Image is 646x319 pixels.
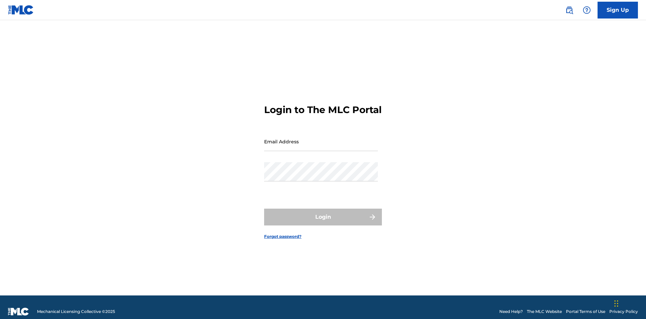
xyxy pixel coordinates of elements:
img: help [583,6,591,14]
span: Mechanical Licensing Collective © 2025 [37,309,115,315]
a: Sign Up [598,2,638,19]
a: Privacy Policy [609,309,638,315]
div: Help [580,3,594,17]
a: The MLC Website [527,309,562,315]
img: MLC Logo [8,5,34,15]
img: search [565,6,573,14]
a: Forgot password? [264,234,301,240]
h3: Login to The MLC Portal [264,104,382,116]
a: Portal Terms of Use [566,309,605,315]
a: Public Search [563,3,576,17]
div: Drag [614,293,618,314]
img: logo [8,308,29,316]
iframe: Chat Widget [612,287,646,319]
a: Need Help? [499,309,523,315]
